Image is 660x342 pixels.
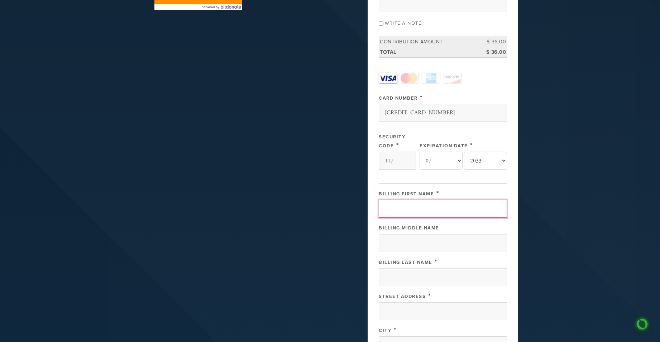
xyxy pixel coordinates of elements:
span: This field is required. [436,189,439,197]
span: This field is required. [435,258,437,266]
label: Billing First Name [379,191,434,197]
td: $ 36.00 [475,37,507,47]
span: This field is required. [428,292,431,300]
label: Billing Last Name [379,260,432,265]
a: MasterCard [400,72,418,83]
td: Total [379,47,475,57]
label: Write a note [385,20,421,26]
label: City [379,328,391,333]
td: $ 36.00 [475,47,507,57]
span: This field is required. [394,326,397,334]
select: Expiration Date month [420,152,463,170]
a: Discover [443,72,461,83]
span: This field is required. [470,141,473,149]
label: Billing Middle Name [379,225,439,231]
label: Security Code [379,134,405,149]
a: Amex [422,72,440,83]
td: Contribution Amount [379,37,475,47]
a: Visa [379,72,397,83]
select: Expiration Date year [464,152,507,170]
a: . [154,13,156,22]
label: Card Number [379,95,418,101]
label: Street Address [379,294,426,299]
span: This field is required. [420,94,423,101]
span: This field is required. [396,141,399,149]
label: Expiration Date [420,143,468,149]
